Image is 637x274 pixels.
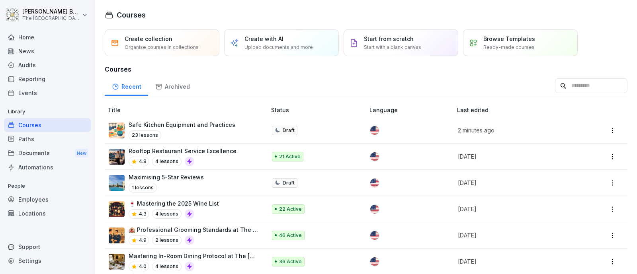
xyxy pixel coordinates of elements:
p: Safe Kitchen Equipment and Practices [129,120,235,129]
p: Mastering In-Room Dining Protocol at The [GEOGRAPHIC_DATA] [129,252,258,260]
p: Start from scratch [364,35,414,43]
a: Reporting [4,72,91,86]
a: Employees [4,192,91,206]
img: us.svg [370,257,379,266]
p: 4 lessons [152,157,182,166]
img: i2zxtrysbxid4kgylasewjzl.png [109,149,125,165]
p: Create with AI [244,35,283,43]
p: Ready-made courses [483,44,535,51]
p: 4 lessons [152,262,182,271]
p: [DATE] [458,152,574,161]
img: ys5gxxheg3xp1yika09k7xmu.png [109,122,125,138]
a: Recent [105,76,148,96]
p: 4.9 [139,237,147,244]
p: 2 minutes ago [458,126,574,134]
p: 🍷 Mastering the 2025 Wine List [129,199,219,208]
p: Rooftop Restaurant Service Excellence [129,147,236,155]
img: us.svg [370,231,379,240]
p: [DATE] [458,205,574,213]
p: 4.8 [139,158,147,165]
p: 2 lessons [152,235,182,245]
a: Paths [4,132,91,146]
p: Last edited [457,106,584,114]
p: 21 Active [279,153,301,160]
img: us.svg [370,205,379,214]
a: Courses [4,118,91,132]
a: Locations [4,206,91,220]
a: News [4,44,91,58]
div: New [75,149,88,158]
p: Create collection [125,35,172,43]
p: Language [369,106,454,114]
p: [DATE] [458,179,574,187]
a: Settings [4,254,91,268]
h3: Courses [105,64,627,74]
a: Audits [4,58,91,72]
a: Home [4,30,91,44]
p: Organise courses in collections [125,44,199,51]
p: 🏨 Professional Grooming Standards at The [GEOGRAPHIC_DATA] [129,225,258,234]
img: us.svg [370,152,379,161]
img: us.svg [370,179,379,187]
p: Draft [283,179,295,187]
p: Upload documents and more [244,44,313,51]
p: Browse Templates [483,35,535,43]
p: 22 Active [279,206,302,213]
div: Support [4,240,91,254]
p: 4.3 [139,210,147,218]
img: yhyq737ngoqk0h6qupk2wj2w.png [109,254,125,270]
p: 4 lessons [152,209,182,219]
a: Events [4,86,91,100]
p: Draft [283,127,295,134]
p: [DATE] [458,257,574,266]
p: Library [4,105,91,118]
p: 4.0 [139,263,147,270]
img: swi80ig3daptllz6mysa1yr5.png [109,227,125,243]
img: vruy9b7zzztkeb9sfc4cwvb0.png [109,201,125,217]
p: [DATE] [458,231,574,239]
p: [PERSON_NAME] Borg [22,8,80,15]
a: Archived [148,76,197,96]
p: 23 lessons [129,130,161,140]
p: People [4,180,91,192]
p: Status [271,106,366,114]
img: us.svg [370,126,379,135]
a: DocumentsNew [4,146,91,161]
a: Automations [4,160,91,174]
div: Documents [4,146,91,161]
img: imu806ktjc0oydci5ofykipc.png [109,175,125,191]
p: Title [108,106,268,114]
p: Start with a blank canvas [364,44,421,51]
h1: Courses [117,10,146,20]
p: 1 lessons [129,183,157,192]
p: 46 Active [279,232,302,239]
p: The [GEOGRAPHIC_DATA] [22,16,80,21]
p: 36 Active [279,258,302,265]
p: Maximising 5-Star Reviews [129,173,204,181]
